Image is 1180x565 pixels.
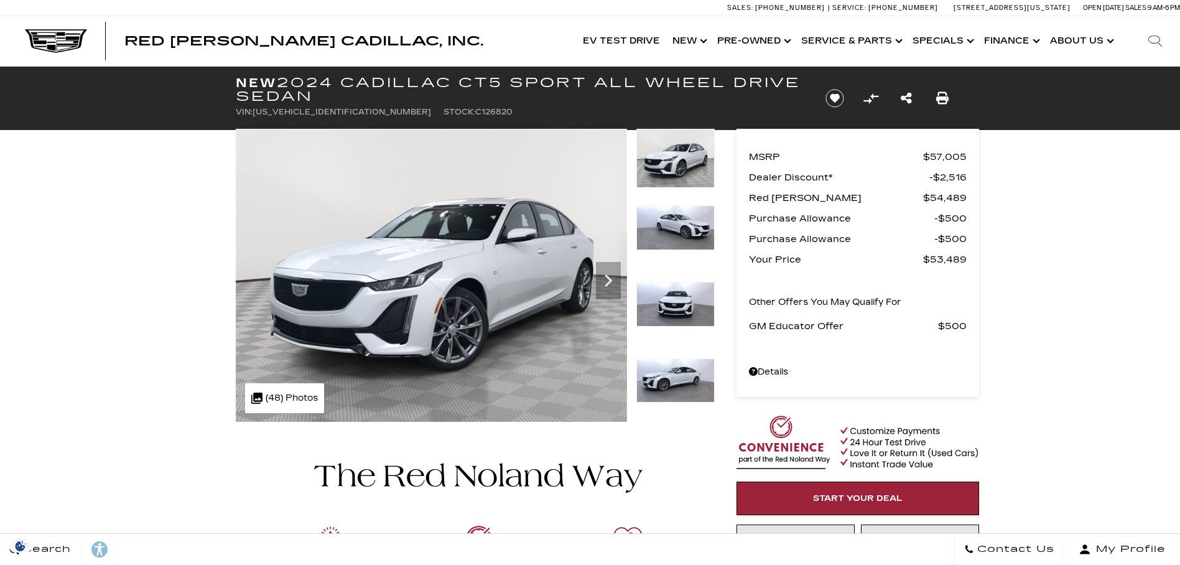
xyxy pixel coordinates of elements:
[636,205,715,250] img: New 2024 Crystal White Tricoat Cadillac Sport image 2
[727,4,828,11] a: Sales: [PHONE_NUMBER]
[828,4,941,11] a: Service: [PHONE_NUMBER]
[253,108,431,116] span: [US_VEHICLE_IDENTIFICATION_NUMBER]
[727,4,753,12] span: Sales:
[25,29,87,53] img: Cadillac Dark Logo with Cadillac White Text
[711,16,795,66] a: Pre-Owned
[795,16,906,66] a: Service & Parts
[236,76,805,103] h1: 2024 Cadillac CT5 Sport All Wheel Drive Sedan
[861,525,979,558] a: Schedule Test Drive
[978,16,1044,66] a: Finance
[749,169,967,186] a: Dealer Discount* $2,516
[124,34,483,49] span: Red [PERSON_NAME] Cadillac, Inc.
[236,108,253,116] span: VIN:
[749,210,967,227] a: Purchase Allowance $500
[901,90,912,107] a: Share this New 2024 Cadillac CT5 Sport All Wheel Drive Sedan
[936,90,949,107] a: Print this New 2024 Cadillac CT5 Sport All Wheel Drive Sedan
[6,539,35,553] img: Opt-Out Icon
[475,108,513,116] span: C126820
[813,493,903,503] span: Start Your Deal
[906,16,978,66] a: Specials
[749,317,967,335] a: GM Educator Offer $500
[577,16,666,66] a: EV Test Drive
[124,35,483,47] a: Red [PERSON_NAME] Cadillac, Inc.
[749,189,967,207] a: Red [PERSON_NAME] $54,489
[736,482,979,515] a: Start Your Deal
[636,358,715,403] img: New 2024 Crystal White Tricoat Cadillac Sport image 4
[1091,541,1166,558] span: My Profile
[736,525,855,558] a: Instant Trade Value
[749,148,923,166] span: MSRP
[636,129,715,188] img: New 2024 Crystal White Tricoat Cadillac Sport image 1
[749,294,901,311] p: Other Offers You May Qualify For
[1044,16,1118,66] a: About Us
[749,189,923,207] span: Red [PERSON_NAME]
[596,262,621,299] div: Next
[862,89,880,108] button: Compare vehicle
[974,541,1054,558] span: Contact Us
[19,541,71,558] span: Search
[749,363,967,381] a: Details
[236,129,627,422] img: New 2024 Crystal White Tricoat Cadillac Sport image 1
[245,383,324,413] div: (48) Photos
[666,16,711,66] a: New
[954,534,1064,565] a: Contact Us
[1064,534,1180,565] button: Open user profile menu
[934,210,967,227] span: $500
[749,210,934,227] span: Purchase Allowance
[1083,4,1124,12] span: Open [DATE]
[821,88,848,108] button: Save vehicle
[749,251,923,268] span: Your Price
[749,251,967,268] a: Your Price $53,489
[636,282,715,327] img: New 2024 Crystal White Tricoat Cadillac Sport image 3
[1125,4,1148,12] span: Sales:
[923,148,967,166] span: $57,005
[832,4,866,12] span: Service:
[755,4,825,12] span: [PHONE_NUMBER]
[934,230,967,248] span: $500
[749,230,967,248] a: Purchase Allowance $500
[1148,4,1180,12] span: 9 AM-6 PM
[236,75,277,90] strong: New
[749,230,934,248] span: Purchase Allowance
[938,317,967,335] span: $500
[749,148,967,166] a: MSRP $57,005
[749,317,938,335] span: GM Educator Offer
[923,251,967,268] span: $53,489
[868,4,938,12] span: [PHONE_NUMBER]
[923,189,967,207] span: $54,489
[444,108,475,116] span: Stock:
[6,539,35,553] section: Click to Open Cookie Consent Modal
[954,4,1071,12] a: [STREET_ADDRESS][US_STATE]
[749,169,929,186] span: Dealer Discount*
[929,169,967,186] span: $2,516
